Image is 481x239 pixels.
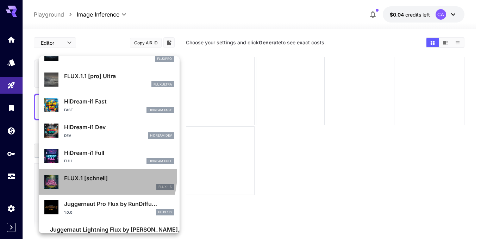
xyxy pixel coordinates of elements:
p: fluxultra [154,82,172,87]
p: HiDream-i1 Full [64,149,174,157]
p: HiDream Dev [150,133,172,138]
p: FLUX.1 S [158,184,172,189]
p: Juggernaut Lightning Flux by [PERSON_NAME]... [50,225,183,234]
div: HiDream-i1 DevDevHiDream Dev [44,120,174,141]
div: HiDream-i1 FastFastHiDream Fast [44,94,174,116]
p: Full [64,158,73,164]
p: HiDream-i1 Fast [64,97,174,106]
div: FLUX.1 [schnell]FLUX.1 S [44,171,174,193]
p: Dev [64,133,71,138]
div: HiDream-i1 FullFullHiDream Full [44,146,174,167]
p: fluxpro [157,56,172,61]
p: 1.0.0 [64,210,73,215]
p: HiDream Fast [149,108,172,113]
p: FLUX.1.1 [pro] Ultra [64,72,174,80]
p: Fast [64,107,73,113]
div: Juggernaut Pro Flux by RunDiffu...1.0.0FLUX.1 D [44,197,174,218]
p: HiDream Full [149,159,172,164]
p: Juggernaut Pro Flux by RunDiffu... [64,200,174,208]
div: FLUX.1.1 [pro] Ultrafluxultra [44,69,174,90]
p: HiDream-i1 Dev [64,123,174,131]
p: FLUX.1 D [158,210,172,215]
p: FLUX.1 [schnell] [64,174,174,182]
